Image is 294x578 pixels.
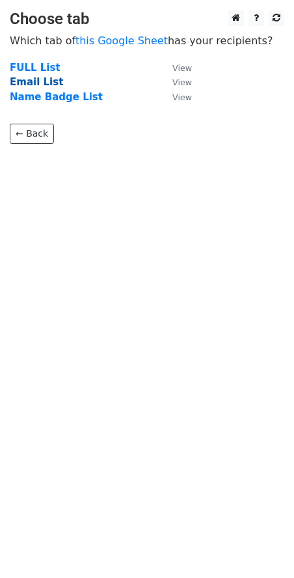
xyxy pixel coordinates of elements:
[10,76,63,88] a: Email List
[10,91,103,103] a: Name Badge List
[159,62,192,74] a: View
[10,34,284,48] p: Which tab of has your recipients?
[75,34,168,47] a: this Google Sheet
[229,516,294,578] iframe: Chat Widget
[10,62,60,74] a: FULL List
[10,10,284,29] h3: Choose tab
[172,92,192,102] small: View
[172,63,192,73] small: View
[10,124,54,144] a: ← Back
[172,77,192,87] small: View
[159,76,192,88] a: View
[159,91,192,103] a: View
